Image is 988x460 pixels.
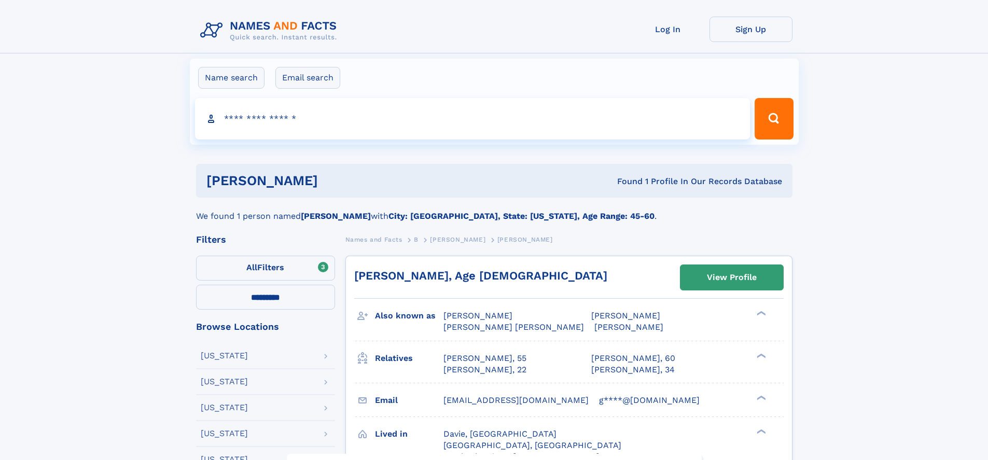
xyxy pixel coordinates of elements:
[467,176,782,187] div: Found 1 Profile In Our Records Database
[680,265,783,290] a: View Profile
[375,350,443,367] h3: Relatives
[201,352,248,360] div: [US_STATE]
[591,364,675,375] a: [PERSON_NAME], 34
[201,429,248,438] div: [US_STATE]
[707,266,757,289] div: View Profile
[443,429,556,439] span: Davie, [GEOGRAPHIC_DATA]
[196,198,792,222] div: We found 1 person named with .
[375,307,443,325] h3: Also known as
[246,262,257,272] span: All
[443,395,589,405] span: [EMAIL_ADDRESS][DOMAIN_NAME]
[201,403,248,412] div: [US_STATE]
[497,236,553,243] span: [PERSON_NAME]
[755,98,793,140] button: Search Button
[196,322,335,331] div: Browse Locations
[345,233,402,246] a: Names and Facts
[754,310,767,317] div: ❯
[275,67,340,89] label: Email search
[354,269,607,282] a: [PERSON_NAME], Age [DEMOGRAPHIC_DATA]
[754,394,767,401] div: ❯
[430,233,485,246] a: [PERSON_NAME]
[443,322,584,332] span: [PERSON_NAME] [PERSON_NAME]
[443,364,526,375] a: [PERSON_NAME], 22
[195,98,750,140] input: search input
[594,322,663,332] span: [PERSON_NAME]
[201,378,248,386] div: [US_STATE]
[430,236,485,243] span: [PERSON_NAME]
[627,17,709,42] a: Log In
[754,428,767,435] div: ❯
[414,233,419,246] a: B
[198,67,265,89] label: Name search
[196,256,335,281] label: Filters
[196,17,345,45] img: Logo Names and Facts
[301,211,371,221] b: [PERSON_NAME]
[375,392,443,409] h3: Email
[443,311,512,320] span: [PERSON_NAME]
[754,352,767,359] div: ❯
[709,17,792,42] a: Sign Up
[443,353,526,364] a: [PERSON_NAME], 55
[196,235,335,244] div: Filters
[388,211,655,221] b: City: [GEOGRAPHIC_DATA], State: [US_STATE], Age Range: 45-60
[414,236,419,243] span: B
[375,425,443,443] h3: Lived in
[206,174,468,187] h1: [PERSON_NAME]
[591,311,660,320] span: [PERSON_NAME]
[443,440,621,450] span: [GEOGRAPHIC_DATA], [GEOGRAPHIC_DATA]
[591,353,675,364] a: [PERSON_NAME], 60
